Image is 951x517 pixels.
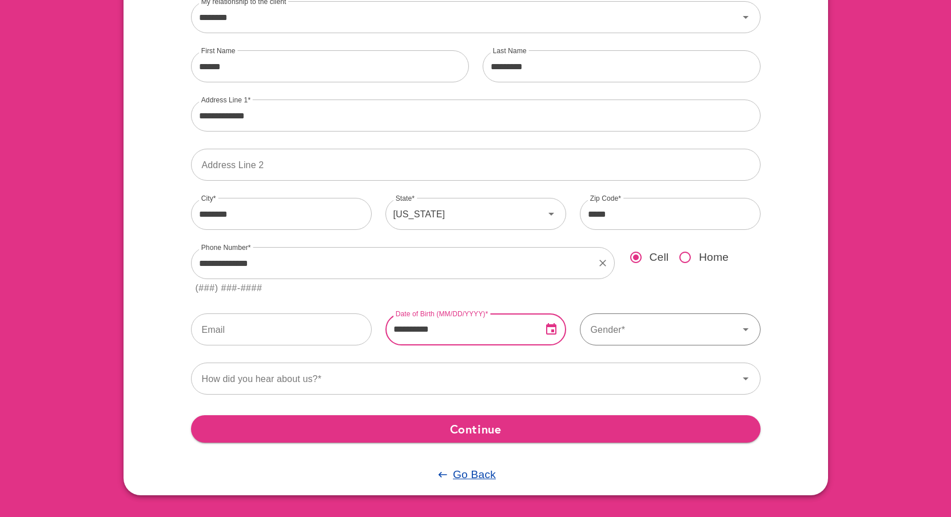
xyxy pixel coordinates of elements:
[191,415,761,443] button: Continue
[453,468,496,480] u: Go Back
[739,10,753,24] svg: Icon
[544,207,558,221] svg: Icon
[699,249,729,266] span: Home
[385,198,544,230] div: [US_STATE]
[200,419,751,439] span: Continue
[739,372,753,385] svg: Icon
[739,323,753,336] svg: Icon
[196,281,262,296] div: (###) ###-####
[650,249,669,266] span: Cell
[538,316,565,343] button: Open Date Picker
